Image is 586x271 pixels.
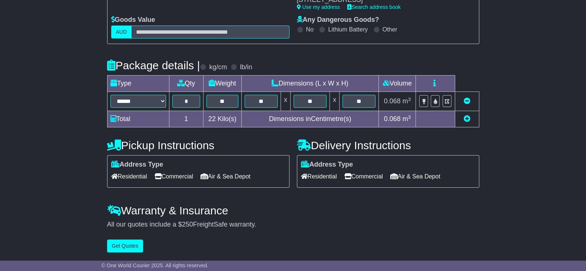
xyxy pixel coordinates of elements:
a: Search address book [347,4,401,10]
span: Air & Sea Depot [201,171,251,182]
td: 1 [169,111,203,127]
span: Air & Sea Depot [390,171,440,182]
a: Remove this item [464,97,470,105]
label: Lithium Battery [328,26,368,33]
label: kg/cm [209,63,227,71]
td: Qty [169,76,203,92]
span: 0.068 [384,115,401,123]
span: Residential [111,171,147,182]
label: Address Type [301,161,353,169]
span: Commercial [155,171,193,182]
td: Volume [379,76,416,92]
td: Total [107,111,169,127]
span: 0.068 [384,97,401,105]
td: Weight [203,76,242,92]
button: Get Quotes [107,240,143,252]
span: 22 [208,115,216,123]
a: Use my address [297,4,340,10]
div: All our quotes include a $ FreightSafe warranty. [107,221,479,229]
td: Kilo(s) [203,111,242,127]
h4: Package details | [107,59,200,71]
label: Other [383,26,397,33]
td: Type [107,76,169,92]
h4: Warranty & Insurance [107,204,479,217]
td: Dimensions (L x W x H) [241,76,379,92]
h4: Delivery Instructions [297,139,479,151]
label: Any Dangerous Goods? [297,16,379,24]
span: m [403,115,411,123]
label: lb/in [240,63,252,71]
td: x [281,92,290,111]
label: Goods Value [111,16,155,24]
td: x [330,92,340,111]
h4: Pickup Instructions [107,139,289,151]
label: AUD [111,26,132,39]
span: Residential [301,171,337,182]
sup: 3 [408,97,411,102]
span: Commercial [344,171,383,182]
span: m [403,97,411,105]
td: Dimensions in Centimetre(s) [241,111,379,127]
span: © One World Courier 2025. All rights reserved. [102,262,209,268]
a: Add new item [464,115,470,123]
span: 250 [182,221,193,228]
label: Address Type [111,161,163,169]
label: No [306,26,314,33]
sup: 3 [408,114,411,120]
